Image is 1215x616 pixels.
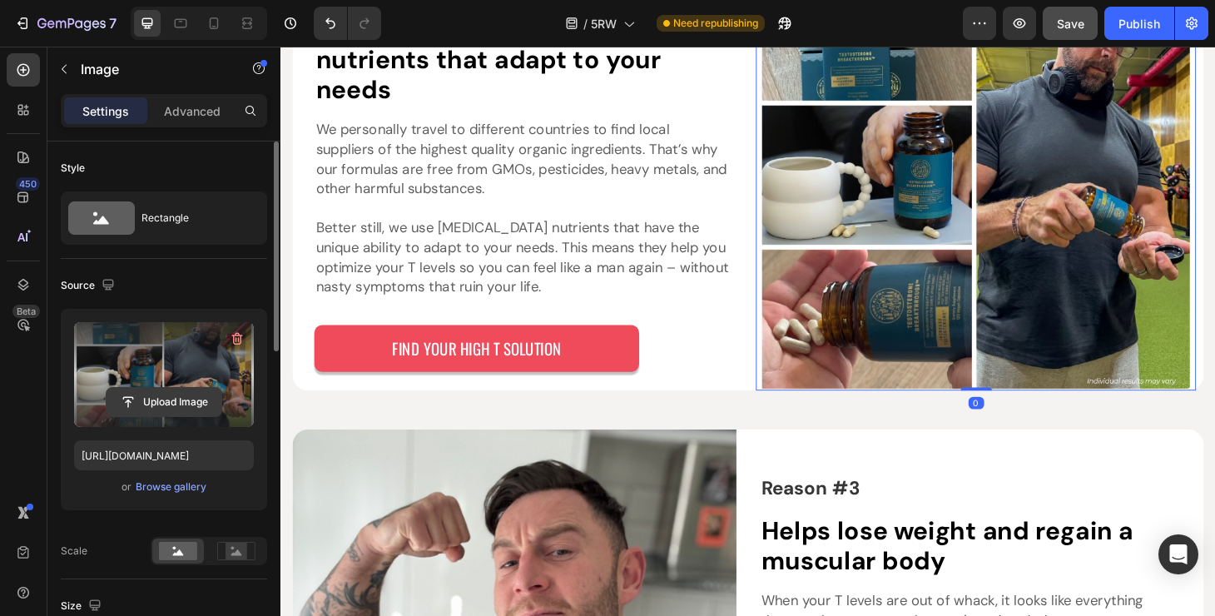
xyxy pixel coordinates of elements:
div: Open Intercom Messenger [1158,534,1198,574]
button: Save [1043,7,1098,40]
span: 5RW [591,15,617,32]
p: FIND YOUR HIGH T SOLUTION [119,307,300,337]
span: / [583,15,588,32]
p: We personally travel to different countries to find local suppliers of the highest quality organi... [37,78,481,162]
button: 7 [7,7,124,40]
div: Browse gallery [136,479,206,494]
p: Better still, we use [MEDICAL_DATA] nutrients that have the unique ability to adapt to your needs... [37,162,481,267]
div: Rectangle [141,199,243,237]
p: Image [81,59,222,79]
div: Source [61,275,118,297]
a: FIND YOUR HIGH T SOLUTION [36,297,383,347]
div: 0 [735,374,751,387]
span: Save [1057,17,1084,31]
span: Need republishing [673,16,758,31]
p: Settings [82,102,129,120]
div: 450 [16,177,40,191]
p: 7 [109,13,117,33]
div: Style [61,161,85,176]
div: Scale [61,544,87,559]
input: https://example.com/image.jpg [74,440,254,470]
button: Browse gallery [135,479,207,495]
strong: Helps lose weight and regain a muscular body [513,499,911,566]
button: Upload Image [106,387,222,417]
strong: Reason #3 [513,458,618,484]
iframe: Design area [280,47,1215,616]
button: Publish [1104,7,1174,40]
div: Publish [1118,15,1160,32]
div: Undo/Redo [314,7,381,40]
span: or [121,477,131,497]
div: Beta [12,305,40,318]
p: Advanced [164,102,221,120]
